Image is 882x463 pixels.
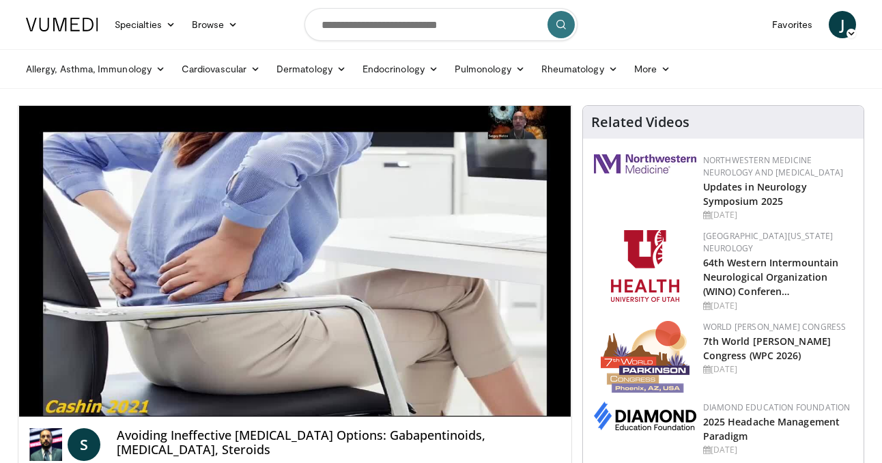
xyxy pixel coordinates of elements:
[611,230,679,302] img: f6362829-b0a3-407d-a044-59546adfd345.png.150x105_q85_autocrop_double_scale_upscale_version-0.2.png
[446,55,533,83] a: Pulmonology
[626,55,679,83] a: More
[354,55,446,83] a: Endocrinology
[594,154,696,173] img: 2a462fb6-9365-492a-ac79-3166a6f924d8.png.150x105_q85_autocrop_double_scale_upscale_version-0.2.jpg
[594,402,696,430] img: d0406666-9e5f-4b94-941b-f1257ac5ccaf.png.150x105_q85_autocrop_double_scale_upscale_version-0.2.png
[106,11,184,38] a: Specialties
[26,18,98,31] img: VuMedi Logo
[18,106,571,417] video-js: Video Player
[764,11,821,38] a: Favorites
[703,230,834,254] a: [GEOGRAPHIC_DATA][US_STATE] Neurology
[117,428,560,458] h4: Avoiding Ineffective [MEDICAL_DATA] Options: Gabapentinoids, [MEDICAL_DATA], Steroids
[304,8,578,41] input: Search topics, interventions
[703,415,840,443] a: 2025 Headache Management Paradigm
[703,180,807,208] a: Updates in Neurology Symposium 2025
[703,300,853,312] div: [DATE]
[703,402,851,413] a: Diamond Education Foundation
[703,321,847,333] a: World [PERSON_NAME] Congress
[703,335,831,362] a: 7th World [PERSON_NAME] Congress (WPC 2026)
[173,55,268,83] a: Cardiovascular
[591,114,689,130] h4: Related Videos
[29,428,62,461] img: Dr. Sergey Motov
[703,256,839,298] a: 64th Western Intermountain Neurological Organization (WINO) Conferen…
[703,154,844,178] a: Northwestern Medicine Neurology and [MEDICAL_DATA]
[703,209,853,221] div: [DATE]
[601,321,689,393] img: 16fe1da8-a9a0-4f15-bd45-1dd1acf19c34.png.150x105_q85_autocrop_double_scale_upscale_version-0.2.png
[68,428,100,461] a: S
[703,363,853,376] div: [DATE]
[829,11,856,38] a: J
[703,444,853,456] div: [DATE]
[18,55,173,83] a: Allergy, Asthma, Immunology
[268,55,354,83] a: Dermatology
[184,11,246,38] a: Browse
[533,55,626,83] a: Rheumatology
